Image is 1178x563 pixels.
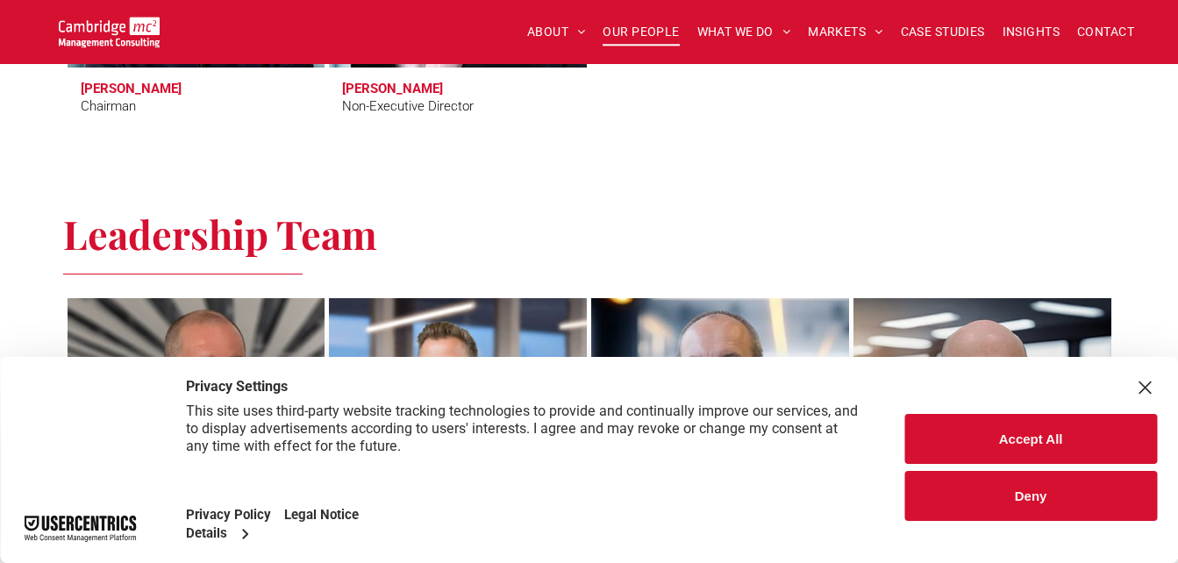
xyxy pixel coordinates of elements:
[59,17,160,48] img: Go to Homepage
[994,18,1068,46] a: INSIGHTS
[591,298,849,509] a: Stuart Curzon | Chief Commercial Officer | Cambridge Management Consulting
[63,207,377,260] span: Leadership Team
[329,298,587,509] a: Digital Transformation | Simon Crimp | Managing Partner - Digital Transformation
[518,18,595,46] a: ABOUT
[68,298,325,509] a: Craig Cheney | Managing Partner - Public Sector & Education
[342,96,474,117] div: Non-Executive Director
[59,19,160,38] a: Your Business Transformed | Cambridge Management Consulting
[594,18,688,46] a: OUR PEOPLE
[892,18,994,46] a: CASE STUDIES
[81,81,182,96] h3: [PERSON_NAME]
[799,18,891,46] a: MARKETS
[689,18,800,46] a: WHAT WE DO
[853,298,1111,509] a: Andrew Fleming | Chief Operating Officer | Cambridge Management Consulting
[1068,18,1143,46] a: CONTACT
[342,81,443,96] h3: [PERSON_NAME]
[81,96,136,117] div: Chairman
